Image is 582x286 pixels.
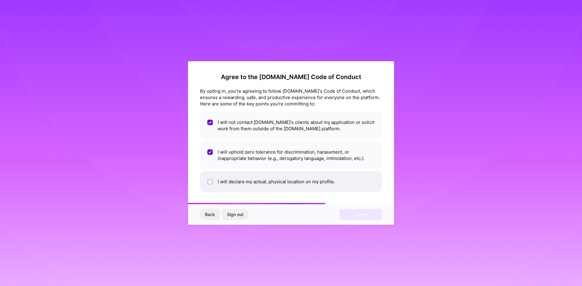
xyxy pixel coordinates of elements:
[205,211,215,218] span: Back
[200,73,382,81] h2: Agree to the [DOMAIN_NAME] Code of Conduct
[200,112,382,139] li: I will not contact [DOMAIN_NAME]'s clients about my application or solicit work from them outside...
[200,209,220,220] button: Back
[200,171,382,192] li: I will declare my actual, physical location on my profile.
[200,141,382,169] li: I will uphold zero tolerance for discrimination, harassment, or inappropriate behavior (e.g., der...
[200,88,382,107] div: By opting in, you're agreeing to follow [DOMAIN_NAME]'s Code of Conduct, which ensures a rewardin...
[222,209,248,220] button: Sign out
[227,211,243,218] span: Sign out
